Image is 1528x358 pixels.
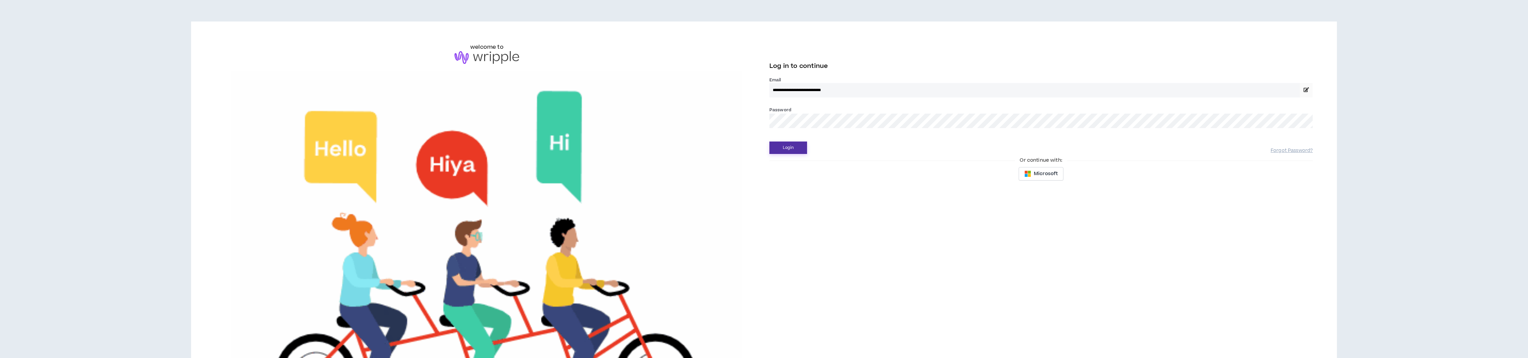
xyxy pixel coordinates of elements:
label: Email [769,77,1313,83]
img: logo-brand.png [454,51,519,64]
span: Log in to continue [769,62,828,70]
h6: welcome to [470,43,504,51]
span: Or continue with: [1015,157,1067,164]
label: Password [769,107,791,113]
button: Microsoft [1019,167,1063,181]
a: Forgot Password? [1271,148,1313,154]
span: Microsoft [1034,170,1058,177]
button: Login [769,142,807,154]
